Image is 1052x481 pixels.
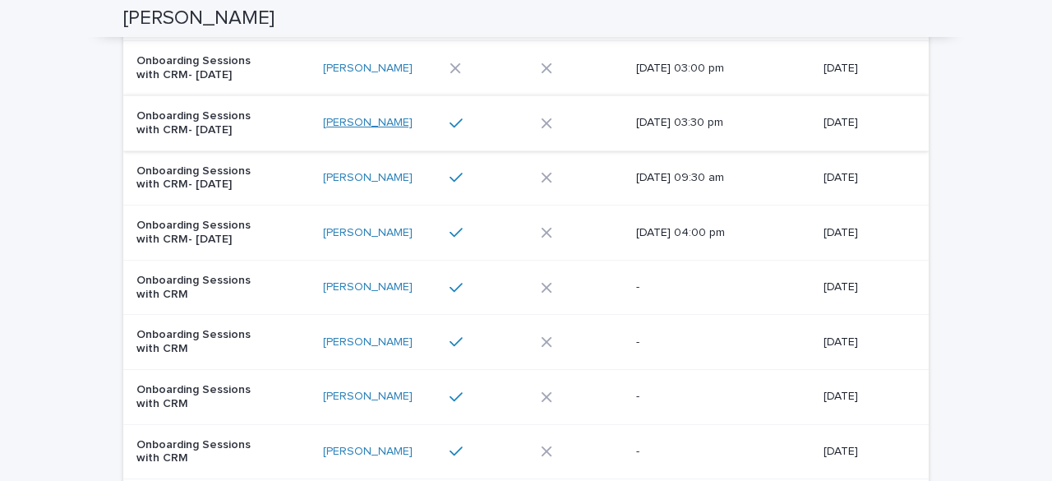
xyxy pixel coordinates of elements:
[824,171,902,185] p: [DATE]
[123,424,929,479] tr: Onboarding Sessions with CRM[PERSON_NAME] -[DATE]
[123,260,929,315] tr: Onboarding Sessions with CRM[PERSON_NAME] -[DATE]
[636,226,773,240] p: [DATE] 04:00 pm
[136,109,274,137] p: Onboarding Sessions with CRM- [DATE]
[636,280,773,294] p: -
[323,116,413,130] a: [PERSON_NAME]
[136,383,274,411] p: Onboarding Sessions with CRM
[824,445,902,459] p: [DATE]
[824,226,902,240] p: [DATE]
[636,171,773,185] p: [DATE] 09:30 am
[636,335,773,349] p: -
[123,206,929,261] tr: Onboarding Sessions with CRM- [DATE][PERSON_NAME] [DATE] 04:00 pm[DATE]
[123,41,929,96] tr: Onboarding Sessions with CRM- [DATE][PERSON_NAME] [DATE] 03:00 pm[DATE]
[323,335,413,349] a: [PERSON_NAME]
[323,445,413,459] a: [PERSON_NAME]
[824,335,902,349] p: [DATE]
[323,171,413,185] a: [PERSON_NAME]
[323,390,413,404] a: [PERSON_NAME]
[136,219,274,247] p: Onboarding Sessions with CRM- [DATE]
[824,62,902,76] p: [DATE]
[123,7,275,30] h2: [PERSON_NAME]
[123,150,929,206] tr: Onboarding Sessions with CRM- [DATE][PERSON_NAME] [DATE] 09:30 am[DATE]
[824,116,902,130] p: [DATE]
[636,62,773,76] p: [DATE] 03:00 pm
[323,62,413,76] a: [PERSON_NAME]
[824,280,902,294] p: [DATE]
[136,54,274,82] p: Onboarding Sessions with CRM- [DATE]
[323,226,413,240] a: [PERSON_NAME]
[123,315,929,370] tr: Onboarding Sessions with CRM[PERSON_NAME] -[DATE]
[636,390,773,404] p: -
[123,369,929,424] tr: Onboarding Sessions with CRM[PERSON_NAME] -[DATE]
[136,438,274,466] p: Onboarding Sessions with CRM
[136,164,274,192] p: Onboarding Sessions with CRM- [DATE]
[323,280,413,294] a: [PERSON_NAME]
[136,328,274,356] p: Onboarding Sessions with CRM
[824,390,902,404] p: [DATE]
[136,274,274,302] p: Onboarding Sessions with CRM
[636,445,773,459] p: -
[123,95,929,150] tr: Onboarding Sessions with CRM- [DATE][PERSON_NAME] [DATE] 03:30 pm[DATE]
[636,116,773,130] p: [DATE] 03:30 pm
